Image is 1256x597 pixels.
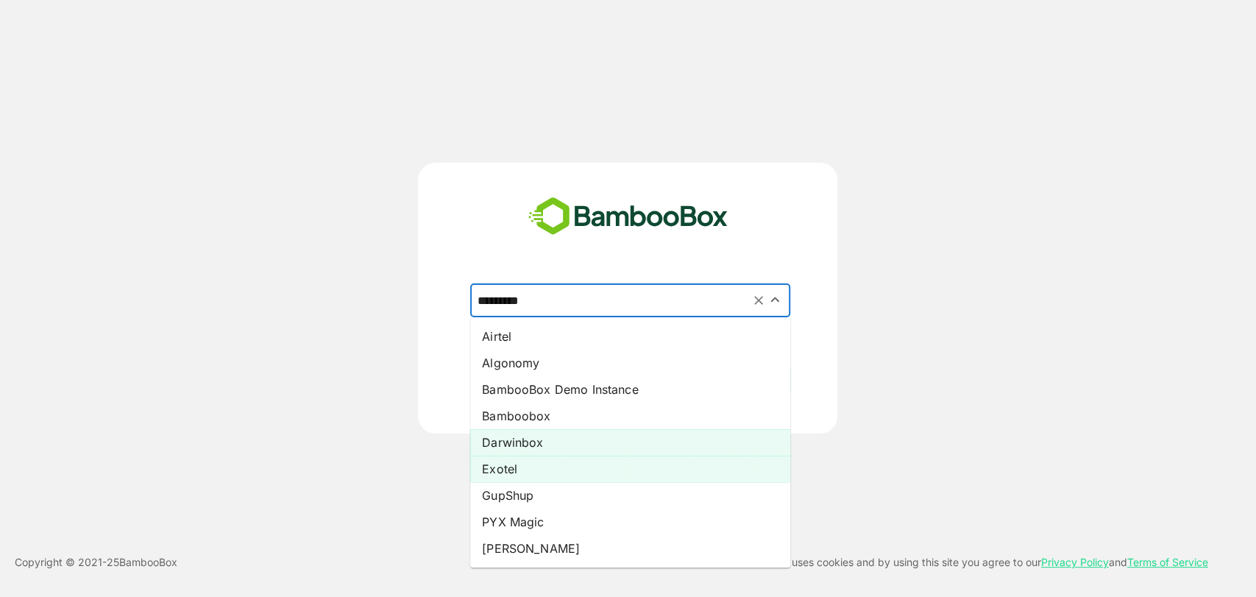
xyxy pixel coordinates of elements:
[470,403,790,429] li: Bamboobox
[520,192,736,241] img: bamboobox
[1127,556,1208,568] a: Terms of Service
[470,509,790,535] li: PYX Magic
[470,429,790,456] li: Darwinbox
[749,554,1208,571] p: This site uses cookies and by using this site you agree to our and
[470,535,790,562] li: [PERSON_NAME]
[15,554,177,571] p: Copyright © 2021- 25 BambooBox
[750,292,767,308] button: Clear
[470,456,790,482] li: Exotel
[470,562,790,588] li: SPECTRA VISION
[470,323,790,350] li: Airtel
[470,482,790,509] li: GupShup
[1041,556,1109,568] a: Privacy Policy
[765,290,785,310] button: Close
[470,376,790,403] li: BambooBox Demo Instance
[470,350,790,376] li: Algonomy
